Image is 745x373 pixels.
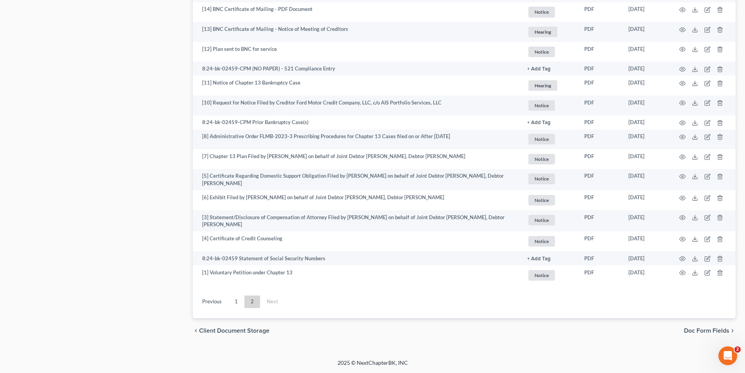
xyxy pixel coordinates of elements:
td: [4] Certificate of Credit Counseling [193,231,521,251]
td: [3] Statement/Disclosure of Compensation of Attorney Filed by [PERSON_NAME] on behalf of Joint De... [193,210,521,232]
a: Notice [527,133,572,146]
button: + Add Tag [527,256,551,261]
span: Notice [528,134,555,144]
td: PDF [578,22,622,42]
span: Notice [528,47,555,57]
span: Doc Form Fields [684,328,729,334]
td: PDF [578,265,622,285]
a: 1 [228,296,244,308]
td: [DATE] [622,76,670,96]
td: PDF [578,190,622,210]
span: Notice [528,100,555,111]
td: PDF [578,231,622,251]
a: Previous [196,296,228,308]
td: PDF [578,251,622,265]
td: [DATE] [622,61,670,76]
td: [DATE] [622,169,670,191]
a: Notice [527,194,572,207]
a: Notice [527,269,572,282]
td: 8:24-bk-02459-CPM Prior Bankruptcy Case(s) [193,115,521,130]
button: Doc Form Fields chevron_right [684,328,736,334]
a: Notice [527,235,572,248]
td: PDF [578,130,622,150]
div: 2025 © NextChapterBK, INC [150,359,596,373]
td: PDF [578,210,622,232]
a: Notice [527,172,572,185]
span: Notice [528,236,555,247]
td: PDF [578,115,622,130]
td: [12] Plan sent to BNC for service [193,42,521,62]
td: [DATE] [622,115,670,130]
td: PDF [578,2,622,22]
span: Notice [528,215,555,225]
td: [DATE] [622,210,670,232]
a: Notice [527,153,572,166]
td: [6] Exhibit Filed by [PERSON_NAME] on behalf of Joint Debtor [PERSON_NAME], Debtor [PERSON_NAME] [193,190,521,210]
td: PDF [578,76,622,96]
td: [DATE] [622,130,670,150]
td: [DATE] [622,149,670,169]
td: [5] Certificate Regarding Domestic Support Obligation Filed by [PERSON_NAME] on behalf of Joint D... [193,169,521,191]
button: + Add Tag [527,67,551,72]
td: [DATE] [622,251,670,265]
a: Notice [527,214,572,227]
span: Notice [528,154,555,164]
button: + Add Tag [527,120,551,125]
td: [10] Request for Notice Filed by Creditor Ford Motor Credit Company, LLC, c/o AIS Portfolio Servi... [193,96,521,115]
td: [11] Notice of Chapter 13 Bankruptcy Case [193,76,521,96]
span: Notice [528,173,555,184]
td: [DATE] [622,22,670,42]
a: + Add Tag [527,255,572,262]
td: [8] Administrative Order FLMB-2023-3 Prescribing Procedures for Chapter 13 Cases filed on or Afte... [193,130,521,150]
a: 2 [244,296,260,308]
a: Notice [527,5,572,18]
td: PDF [578,96,622,115]
button: chevron_left Client Document Storage [193,328,269,334]
td: [DATE] [622,231,670,251]
span: Notice [528,7,555,17]
a: Notice [527,99,572,112]
td: [14] BNC Certificate of Mailing - PDF Document [193,2,521,22]
i: chevron_right [729,328,736,334]
td: PDF [578,61,622,76]
td: PDF [578,149,622,169]
a: + Add Tag [527,119,572,126]
span: Hearing [528,80,557,91]
a: + Add Tag [527,65,572,72]
td: PDF [578,169,622,191]
span: Notice [528,270,555,281]
td: [13] BNC Certificate of Mailing - Notice of Meeting of Creditors [193,22,521,42]
td: 8:24-bk-02459 Statement of Social Security Numbers [193,251,521,265]
a: Hearing [527,79,572,92]
a: Notice [527,45,572,58]
a: Hearing [527,25,572,38]
span: 2 [734,346,741,353]
td: PDF [578,42,622,62]
iframe: Intercom live chat [718,346,737,365]
span: Hearing [528,27,557,37]
td: [DATE] [622,265,670,285]
td: [DATE] [622,2,670,22]
td: [1] Voluntary Petition under Chapter 13 [193,265,521,285]
span: Client Document Storage [199,328,269,334]
td: [7] Chapter 13 Plan Filed by [PERSON_NAME] on behalf of Joint Debtor [PERSON_NAME], Debtor [PERSO... [193,149,521,169]
i: chevron_left [193,328,199,334]
td: [DATE] [622,42,670,62]
td: [DATE] [622,96,670,115]
span: Notice [528,195,555,205]
td: [DATE] [622,190,670,210]
td: 8:24-bk-02459-CPM (NO PAPER) - 521 Compliance Entry [193,61,521,76]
